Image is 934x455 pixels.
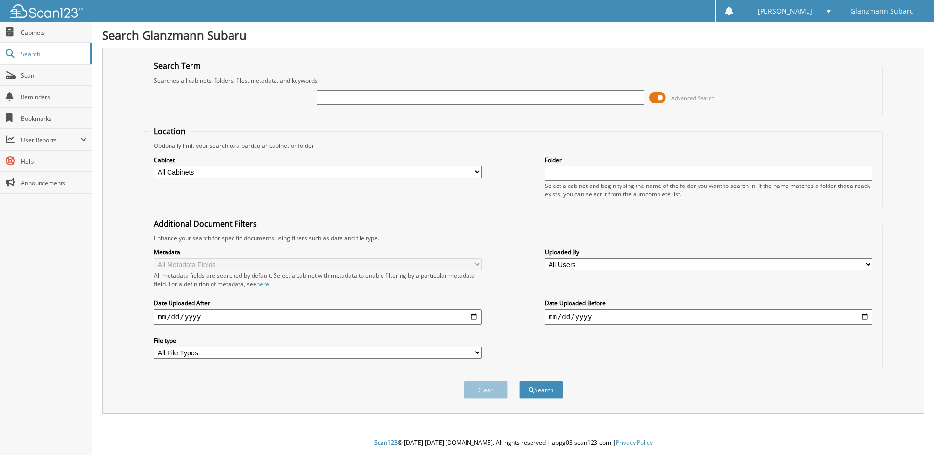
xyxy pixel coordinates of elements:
img: scan123-logo-white.svg [10,4,83,18]
span: Scan123 [374,438,398,447]
label: Folder [545,156,872,164]
legend: Additional Document Filters [149,218,262,229]
label: Date Uploaded After [154,299,482,307]
label: Uploaded By [545,248,872,256]
label: File type [154,336,482,345]
div: Select a cabinet and begin typing the name of the folder you want to search in. If the name match... [545,182,872,198]
a: here [256,280,269,288]
label: Metadata [154,248,482,256]
span: Search [21,50,85,58]
div: Optionally limit your search to a particular cabinet or folder [149,142,877,150]
div: Enhance your search for specific documents using filters such as date and file type. [149,234,877,242]
input: end [545,309,872,325]
button: Clear [464,381,508,399]
input: start [154,309,482,325]
span: Announcements [21,179,87,187]
span: User Reports [21,136,80,144]
div: All metadata fields are searched by default. Select a cabinet with metadata to enable filtering b... [154,271,482,288]
span: Help [21,157,87,165]
span: Advanced Search [671,94,715,102]
button: Search [519,381,563,399]
label: Cabinet [154,156,482,164]
div: © [DATE]-[DATE] [DOMAIN_NAME]. All rights reserved | appg03-scan123-com | [92,431,934,455]
span: Bookmarks [21,114,87,123]
div: Searches all cabinets, folders, files, metadata, and keywords [149,76,877,84]
iframe: Chat Widget [885,408,934,455]
span: Reminders [21,93,87,101]
label: Date Uploaded Before [545,299,872,307]
span: Scan [21,71,87,80]
legend: Location [149,126,191,137]
span: Glanzmann Subaru [850,8,914,14]
legend: Search Term [149,61,206,71]
h1: Search Glanzmann Subaru [102,27,924,43]
span: [PERSON_NAME] [758,8,812,14]
a: Privacy Policy [616,438,653,447]
span: Cabinets [21,28,87,37]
